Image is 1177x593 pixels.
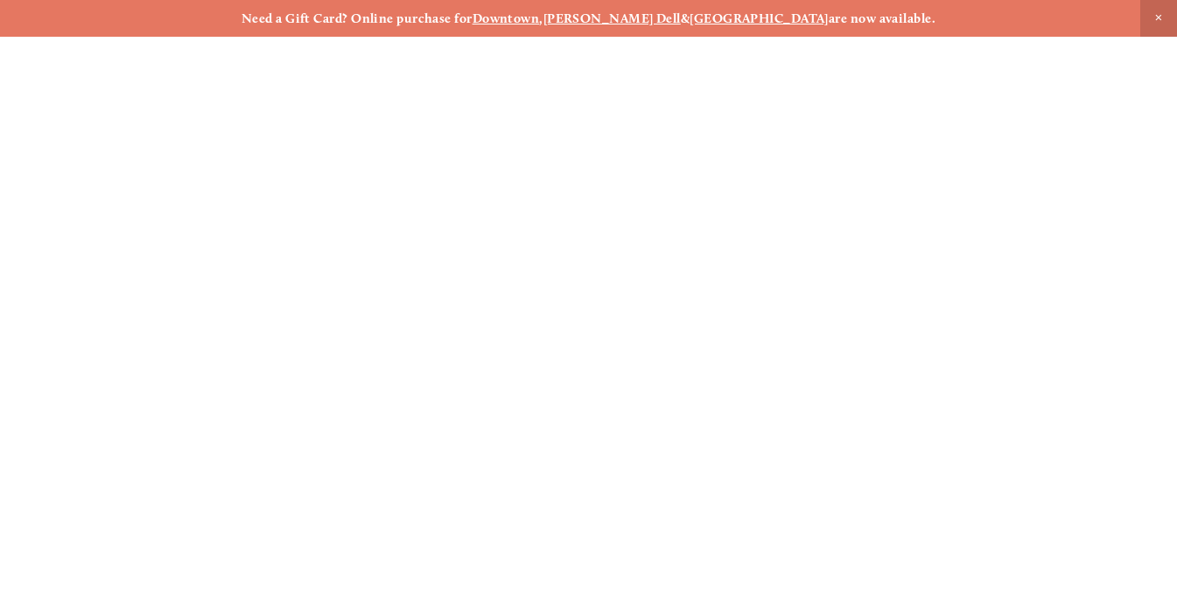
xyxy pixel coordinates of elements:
[473,10,540,26] a: Downtown
[829,10,935,26] strong: are now available.
[242,10,473,26] strong: Need a Gift Card? Online purchase for
[690,10,829,26] a: [GEOGRAPHIC_DATA]
[681,10,690,26] strong: &
[543,10,681,26] a: [PERSON_NAME] Dell
[539,10,543,26] strong: ,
